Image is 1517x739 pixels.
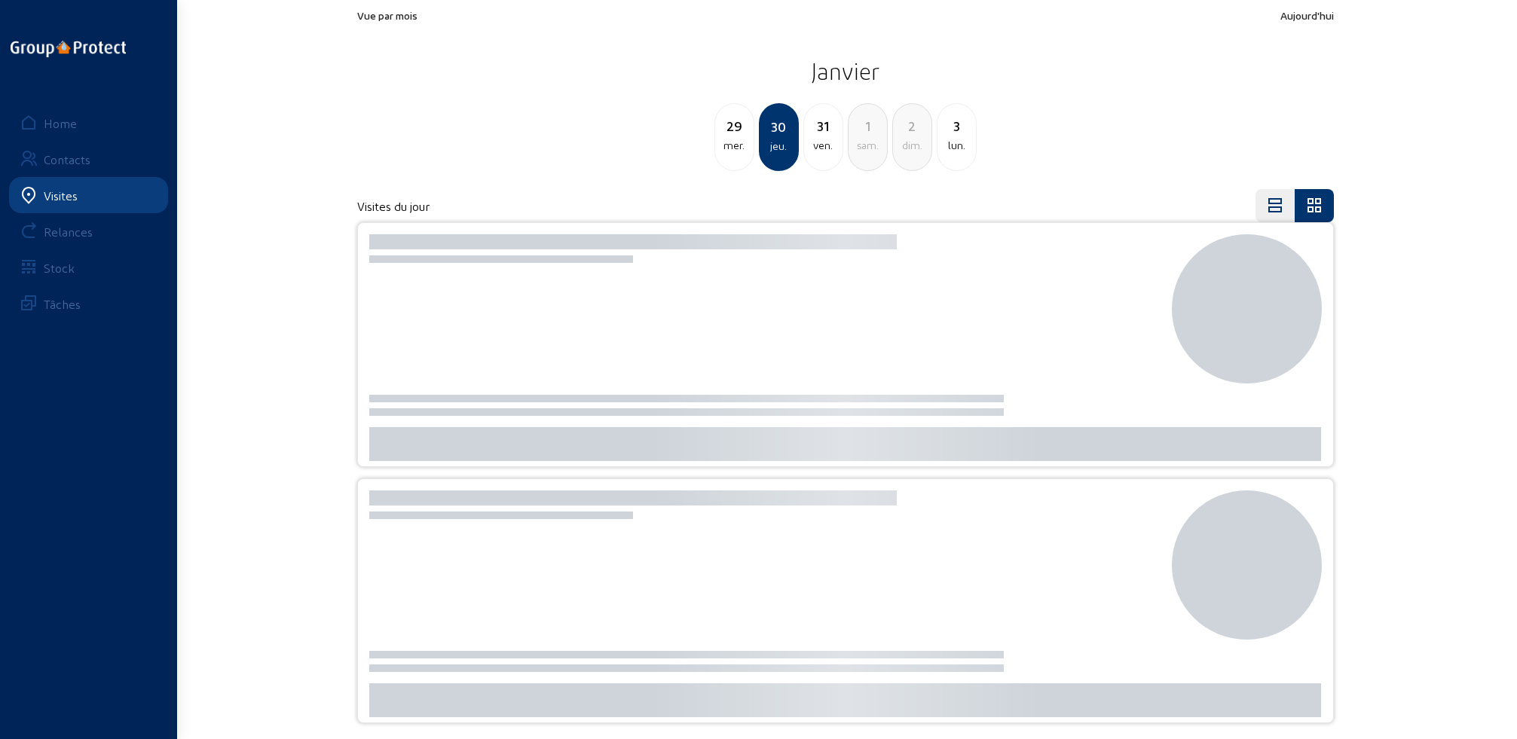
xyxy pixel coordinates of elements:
div: Stock [44,261,75,275]
h2: Janvier [357,52,1334,90]
img: logo-oneline.png [11,41,126,57]
div: Relances [44,224,93,239]
span: Aujourd'hui [1280,9,1334,22]
h4: Visites du jour [357,199,430,213]
div: dim. [893,136,931,154]
a: Relances [9,213,168,249]
a: Contacts [9,141,168,177]
div: 3 [937,115,976,136]
div: Contacts [44,152,90,166]
div: 2 [893,115,931,136]
div: lun. [937,136,976,154]
div: 30 [760,116,797,137]
a: Visites [9,177,168,213]
div: jeu. [760,137,797,155]
div: sam. [849,136,887,154]
a: Home [9,105,168,141]
div: ven. [804,136,843,154]
div: 31 [804,115,843,136]
div: mer. [715,136,754,154]
a: Stock [9,249,168,286]
div: 29 [715,115,754,136]
div: Visites [44,188,78,203]
div: Home [44,116,77,130]
span: Vue par mois [357,9,417,22]
div: Tâches [44,297,81,311]
div: 1 [849,115,887,136]
a: Tâches [9,286,168,322]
